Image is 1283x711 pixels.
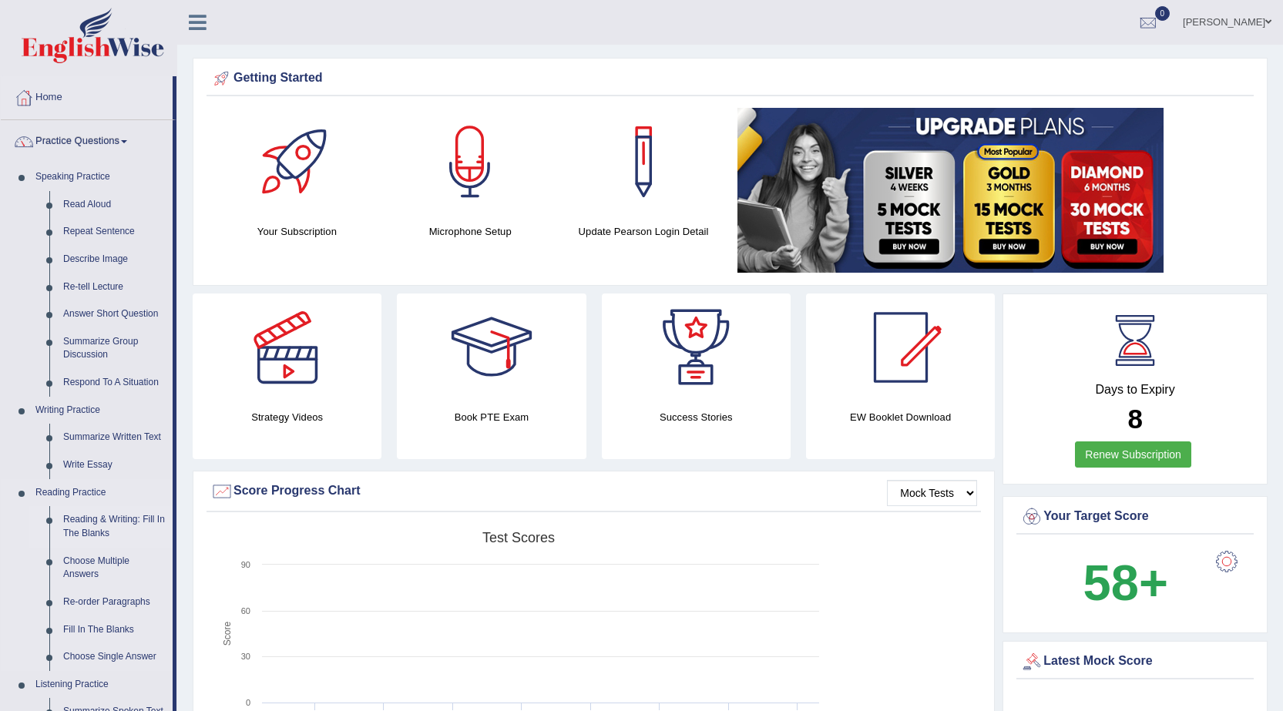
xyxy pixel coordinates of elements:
[1083,555,1168,611] b: 58+
[56,451,173,479] a: Write Essay
[56,218,173,246] a: Repeat Sentence
[29,671,173,699] a: Listening Practice
[29,397,173,424] a: Writing Practice
[56,589,173,616] a: Re-order Paragraphs
[1155,6,1170,21] span: 0
[218,223,376,240] h4: Your Subscription
[56,246,173,273] a: Describe Image
[482,530,555,545] tspan: Test scores
[56,191,173,219] a: Read Aloud
[241,560,250,569] text: 90
[1127,404,1142,434] b: 8
[56,300,173,328] a: Answer Short Question
[1,120,173,159] a: Practice Questions
[29,479,173,507] a: Reading Practice
[602,409,791,425] h4: Success Stories
[1075,441,1191,468] a: Renew Subscription
[56,328,173,369] a: Summarize Group Discussion
[241,652,250,661] text: 30
[210,67,1250,90] div: Getting Started
[56,506,173,547] a: Reading & Writing: Fill In The Blanks
[56,369,173,397] a: Respond To A Situation
[56,643,173,671] a: Choose Single Answer
[246,698,250,707] text: 0
[1020,383,1250,397] h4: Days to Expiry
[56,616,173,644] a: Fill In The Blanks
[565,223,723,240] h4: Update Pearson Login Detail
[397,409,586,425] h4: Book PTE Exam
[56,424,173,451] a: Summarize Written Text
[193,409,381,425] h4: Strategy Videos
[737,108,1164,273] img: small5.jpg
[1020,505,1250,528] div: Your Target Score
[1,76,173,115] a: Home
[56,548,173,589] a: Choose Multiple Answers
[56,273,173,301] a: Re-tell Lecture
[29,163,173,191] a: Speaking Practice
[241,606,250,615] text: 60
[222,622,233,646] tspan: Score
[391,223,549,240] h4: Microphone Setup
[806,409,995,425] h4: EW Booklet Download
[1020,650,1250,673] div: Latest Mock Score
[210,480,977,503] div: Score Progress Chart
